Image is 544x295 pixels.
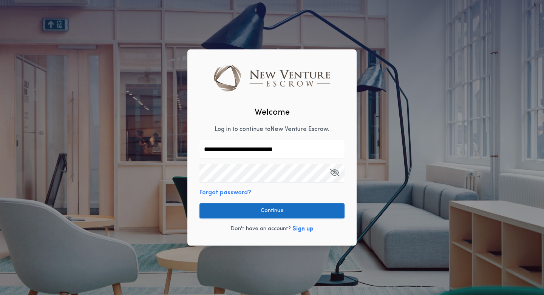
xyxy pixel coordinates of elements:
[199,188,251,197] button: Forgot password?
[255,106,290,119] h2: Welcome
[215,125,329,134] p: Log in to continue to New Venture Escrow .
[214,65,330,91] img: logo
[292,224,314,234] button: Sign up
[230,225,291,233] p: Don't have an account?
[199,203,345,218] button: Continue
